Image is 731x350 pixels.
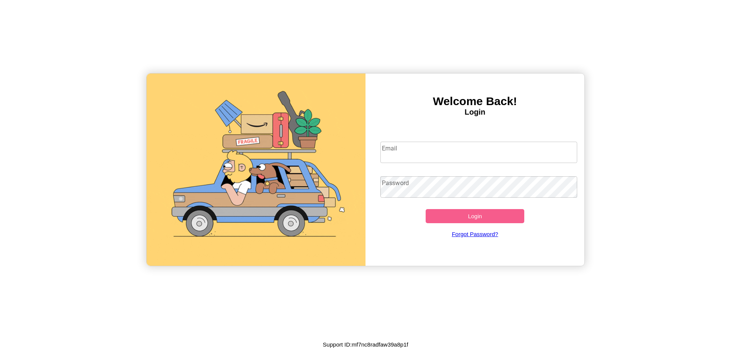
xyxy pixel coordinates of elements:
[323,339,408,350] p: Support ID: mf7nc8radfaw39a8p1f
[365,108,584,117] h4: Login
[377,223,574,245] a: Forgot Password?
[365,95,584,108] h3: Welcome Back!
[426,209,524,223] button: Login
[147,74,365,266] img: gif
